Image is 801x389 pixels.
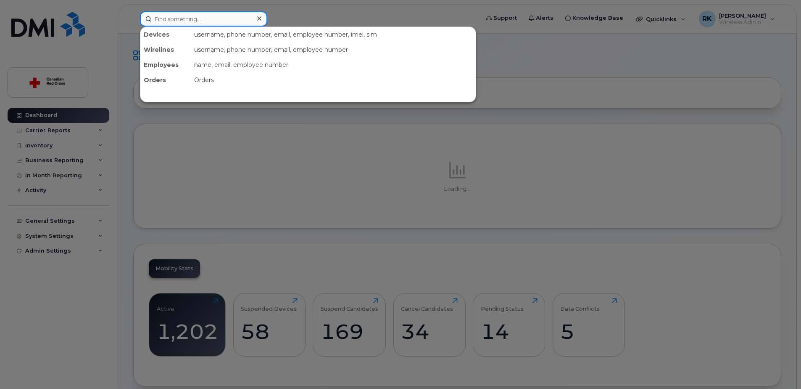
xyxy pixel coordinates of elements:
[191,72,476,88] div: Orders
[191,27,476,42] div: username, phone number, email, employee number, imei, sim
[191,57,476,72] div: name, email, employee number
[140,72,191,88] div: Orders
[191,42,476,57] div: username, phone number, email, employee number
[140,42,191,57] div: Wirelines
[140,57,191,72] div: Employees
[140,27,191,42] div: Devices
